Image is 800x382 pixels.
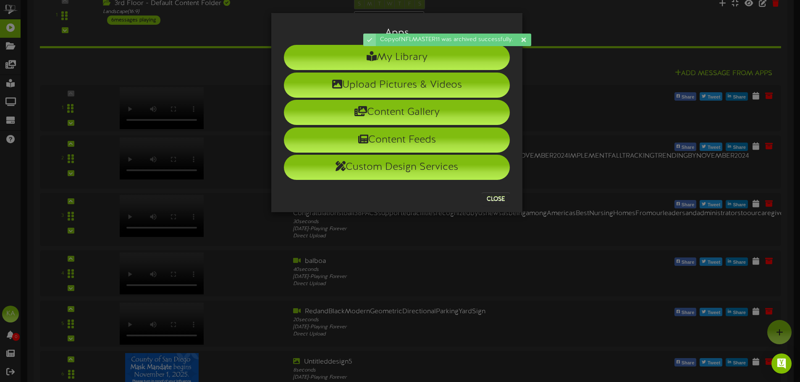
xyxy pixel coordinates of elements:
[284,155,510,180] li: Custom Design Services
[284,45,510,70] li: My Library
[284,73,510,98] li: Upload Pictures & Videos
[284,127,510,153] li: Content Feeds
[482,192,510,206] button: Close
[284,100,510,125] li: Content Gallery
[520,36,527,44] div: Dismiss this notification
[284,28,510,39] h3: Apps
[376,34,531,46] div: CopyofNFLMASTER11 was archived successfully.
[771,353,792,374] div: Open Intercom Messenger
